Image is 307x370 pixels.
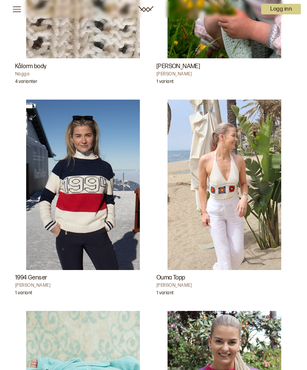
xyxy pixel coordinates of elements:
[15,62,150,71] h3: Kålorm body
[15,273,150,283] h3: 1994 Genser
[26,100,140,270] img: Ane Kydland Thomassen1994 Genser
[15,283,150,289] h4: [PERSON_NAME]
[261,4,301,14] button: User dropdown
[157,283,292,289] h4: [PERSON_NAME]
[168,100,281,270] img: Brit Frafjord ØrstavikOuma Topp
[15,290,32,298] p: 1 variant
[261,4,301,14] p: Logg inn
[157,71,292,77] h4: [PERSON_NAME]
[157,273,292,283] h3: Ouma Topp
[138,6,153,12] a: Woolit
[157,290,174,298] p: 1 variant
[157,62,292,71] h3: [PERSON_NAME]
[157,100,292,302] a: Ouma Topp
[15,79,37,86] p: 4 varianter
[15,71,150,77] h4: Nagga
[15,100,150,302] a: 1994 Genser
[157,79,174,86] p: 1 variant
